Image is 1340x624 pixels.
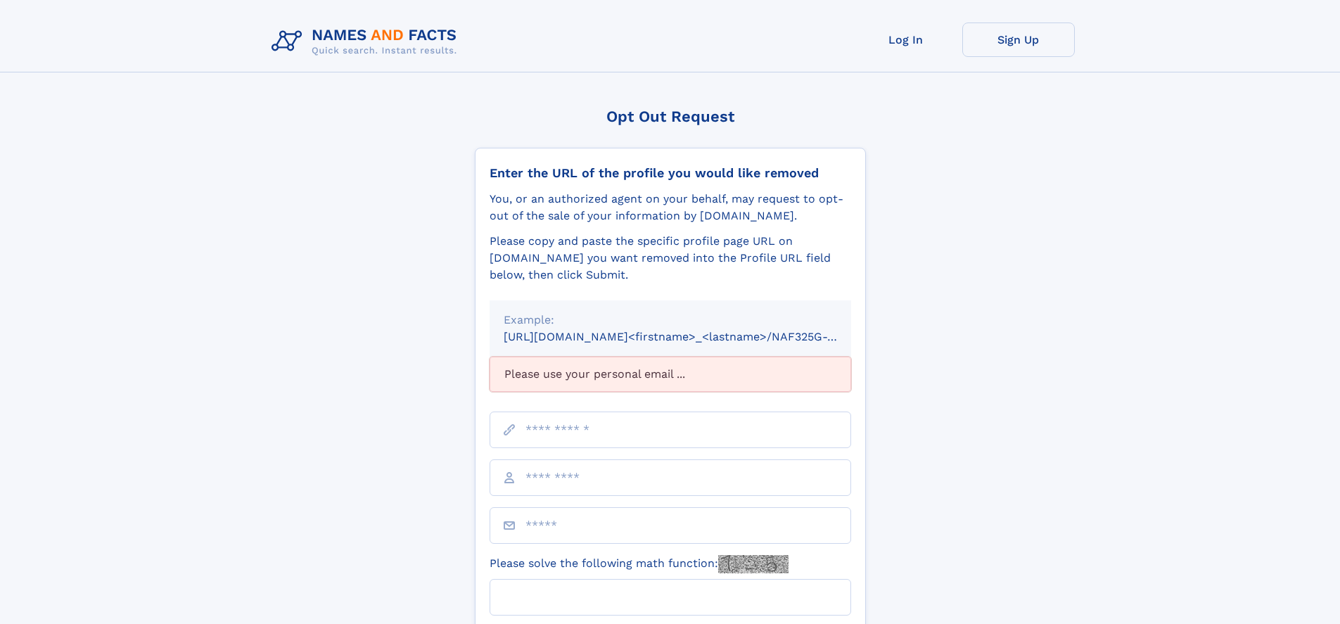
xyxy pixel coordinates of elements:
label: Please solve the following math function: [490,555,789,573]
small: [URL][DOMAIN_NAME]<firstname>_<lastname>/NAF325G-xxxxxxxx [504,330,878,343]
a: Sign Up [962,23,1075,57]
div: Please copy and paste the specific profile page URL on [DOMAIN_NAME] you want removed into the Pr... [490,233,851,284]
div: Please use your personal email ... [490,357,851,392]
a: Log In [850,23,962,57]
div: You, or an authorized agent on your behalf, may request to opt-out of the sale of your informatio... [490,191,851,224]
div: Enter the URL of the profile you would like removed [490,165,851,181]
div: Example: [504,312,837,329]
div: Opt Out Request [475,108,866,125]
img: Logo Names and Facts [266,23,468,61]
